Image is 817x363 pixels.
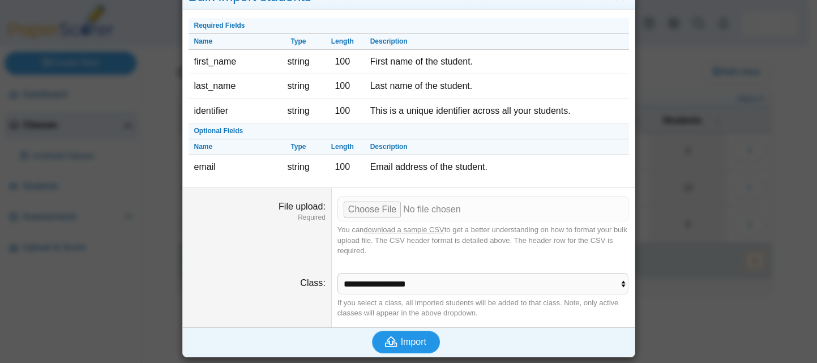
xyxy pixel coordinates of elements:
td: email [189,155,277,179]
td: Email address of the student. [365,155,629,179]
dfn: Required [189,213,326,223]
td: first_name [189,50,277,74]
div: If you select a class, all imported students will be added to that class. Note, only active class... [337,298,629,318]
th: Optional Fields [189,123,629,139]
th: Description [365,34,629,50]
th: Required Fields [189,18,629,34]
td: identifier [189,99,277,123]
th: Length [320,139,365,155]
label: Class [300,278,325,288]
th: Length [320,34,365,50]
th: Type [276,139,320,155]
td: 100 [320,50,365,74]
td: 100 [320,74,365,99]
td: string [276,99,320,123]
td: First name of the student. [365,50,629,74]
td: 100 [320,99,365,123]
label: File upload [279,202,326,211]
span: Import [401,337,426,347]
button: Import [372,331,440,353]
td: This is a unique identifier across all your students. [365,99,629,123]
th: Type [276,34,320,50]
a: download a sample CSV [363,225,444,234]
td: Last name of the student. [365,74,629,99]
th: Name [189,139,277,155]
th: Description [365,139,629,155]
td: last_name [189,74,277,99]
th: Name [189,34,277,50]
td: string [276,74,320,99]
div: You can to get a better understanding on how to format your bulk upload file. The CSV header form... [337,225,629,256]
td: 100 [320,155,365,179]
td: string [276,155,320,179]
td: string [276,50,320,74]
